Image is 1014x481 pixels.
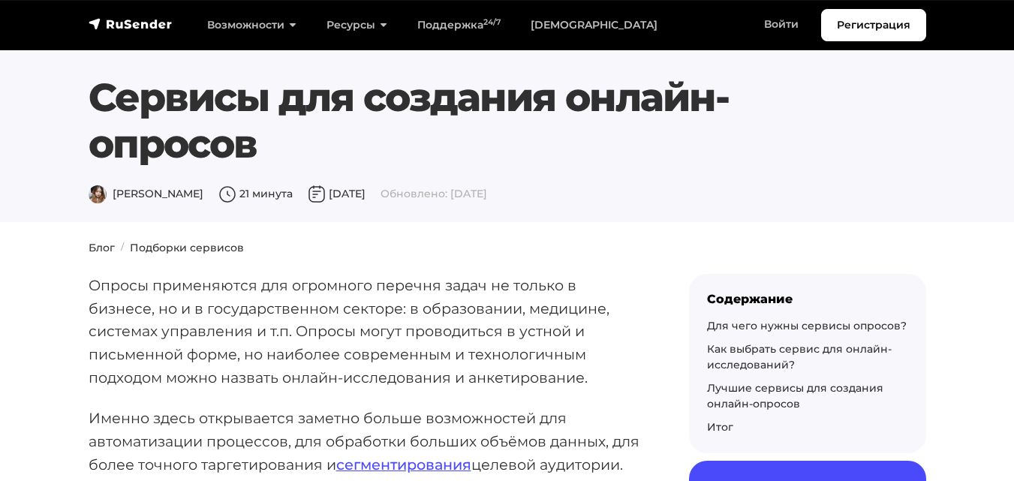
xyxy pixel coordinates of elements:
[89,187,203,200] span: [PERSON_NAME]
[218,185,236,203] img: Время чтения
[80,240,935,256] nav: breadcrumb
[707,342,892,371] a: Как выбрать сервис для онлайн-исследований?
[402,10,516,41] a: Поддержка24/7
[89,407,641,476] p: Именно здесь открывается заметно больше возможностей для автоматизации процессов, для обработки б...
[707,292,908,306] div: Содержание
[115,240,244,256] li: Подборки сервисов
[89,241,115,254] a: Блог
[89,274,641,389] p: Опросы применяются для огромного перечня задач не только в бизнесе, но и в государственном сектор...
[308,187,366,200] span: [DATE]
[749,9,814,40] a: Войти
[308,185,326,203] img: Дата публикации
[218,187,293,200] span: 21 минута
[89,74,855,168] h1: Сервисы для создания онлайн-опросов
[192,10,311,41] a: Возможности
[483,17,501,27] sup: 24/7
[707,420,733,434] a: Итог
[381,187,487,200] span: Обновлено: [DATE]
[89,17,173,32] img: RuSender
[336,455,471,473] a: сегментирования
[707,319,907,332] a: Для чего нужны сервисы опросов?
[311,10,402,41] a: Ресурсы
[516,10,672,41] a: [DEMOGRAPHIC_DATA]
[707,381,883,410] a: Лучшие сервисы для создания онлайн-опросов
[821,9,926,41] a: Регистрация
